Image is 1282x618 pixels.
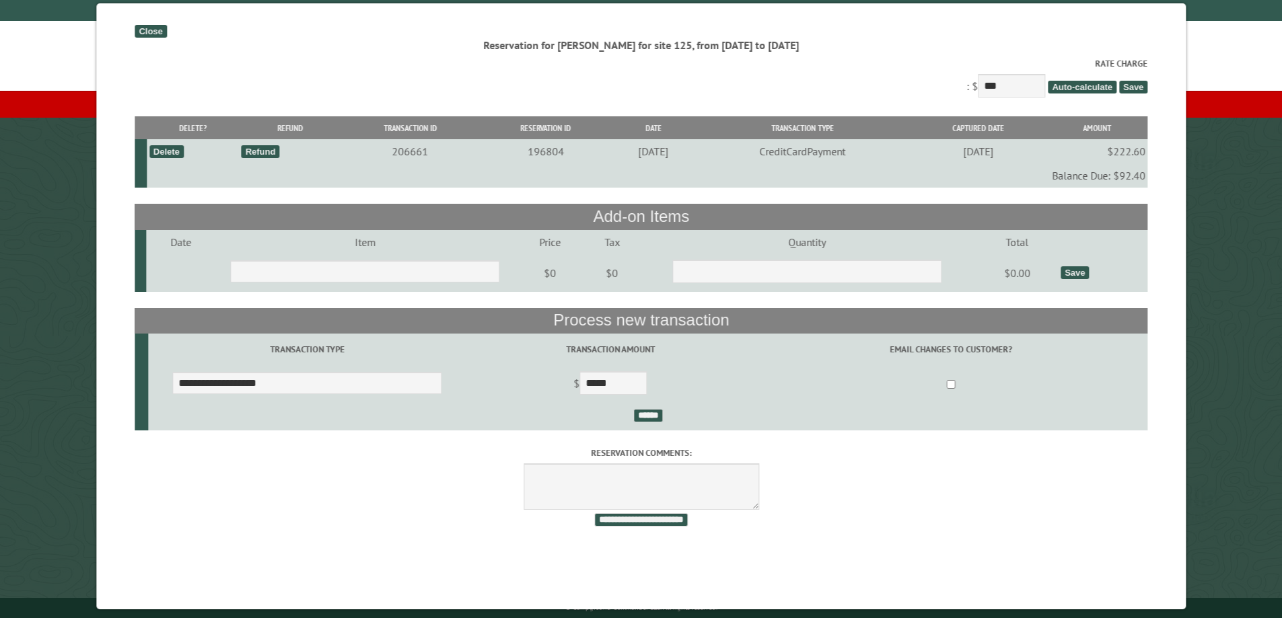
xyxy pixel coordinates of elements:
th: Captured Date [910,116,1046,140]
td: Item [215,230,515,254]
td: Price [515,230,585,254]
td: [DATE] [910,139,1046,163]
td: $222.60 [1046,139,1147,163]
label: Transaction Amount [468,343,752,356]
th: Date [612,116,694,140]
div: : $ [135,57,1147,101]
div: Save [1061,266,1089,279]
th: Transaction ID [341,116,480,140]
th: Refund [239,116,341,140]
div: Reservation for [PERSON_NAME] for site 125, from [DATE] to [DATE] [135,38,1147,52]
th: Transaction Type [695,116,910,140]
div: Refund [241,145,279,158]
td: $ [466,366,754,403]
td: $0.00 [975,254,1058,292]
div: Close [135,25,166,38]
th: Process new transaction [135,308,1147,334]
th: Add-on Items [135,204,1147,229]
label: Transaction Type [150,343,464,356]
th: Amount [1046,116,1147,140]
label: Rate Charge [135,57,1147,70]
td: $0 [515,254,585,292]
div: Delete [149,145,183,158]
td: 196804 [479,139,612,163]
td: $0 [585,254,639,292]
span: Save [1119,81,1147,93]
td: Date [146,230,214,254]
label: Email changes to customer? [756,343,1145,356]
label: Reservation comments: [135,447,1147,459]
th: Delete? [147,116,239,140]
small: © Campground Commander LLC. All rights reserved. [565,603,717,612]
th: Reservation ID [479,116,612,140]
td: 206661 [341,139,480,163]
td: Tax [585,230,639,254]
td: [DATE] [612,139,694,163]
span: Auto-calculate [1048,81,1116,93]
td: CreditCardPayment [695,139,910,163]
td: Balance Due: $92.40 [147,163,1147,188]
td: Quantity [639,230,976,254]
td: Total [975,230,1058,254]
